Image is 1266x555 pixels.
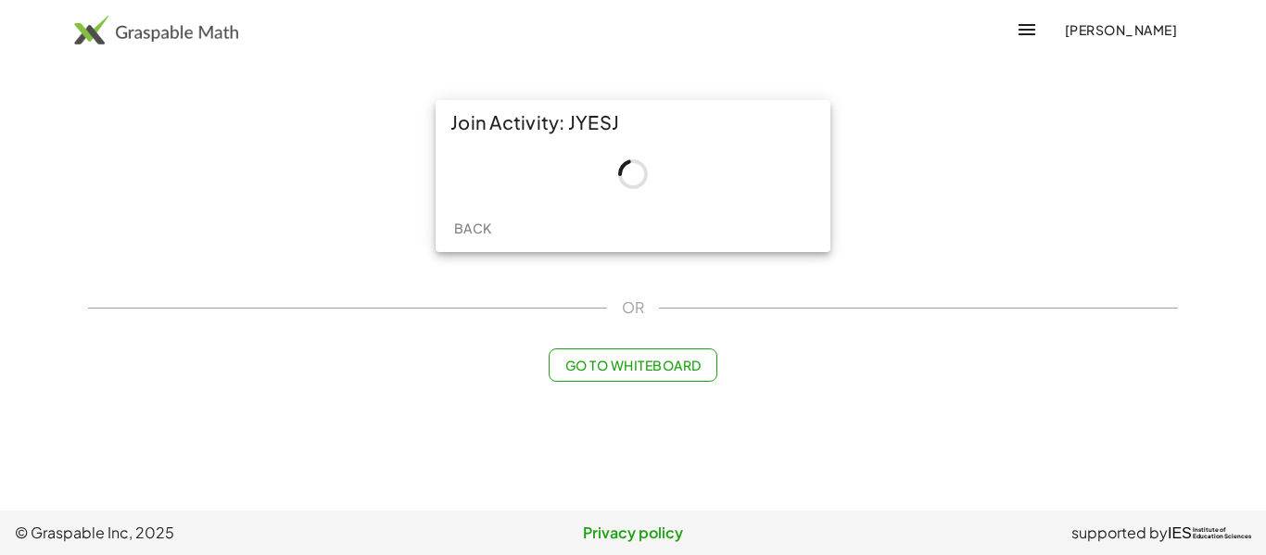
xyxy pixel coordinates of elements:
span: Institute of Education Sciences [1193,527,1251,540]
span: © Graspable Inc, 2025 [15,522,427,544]
button: [PERSON_NAME] [1049,13,1192,46]
button: Go to Whiteboard [549,348,716,382]
span: [PERSON_NAME] [1064,21,1177,38]
button: Back [443,211,502,245]
div: Join Activity: JYESJ [436,100,830,145]
a: Privacy policy [427,522,840,544]
span: IES [1168,524,1192,542]
span: supported by [1071,522,1168,544]
span: OR [622,296,644,319]
span: Go to Whiteboard [564,357,701,373]
a: IESInstitute ofEducation Sciences [1168,522,1251,544]
span: Back [453,220,491,236]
